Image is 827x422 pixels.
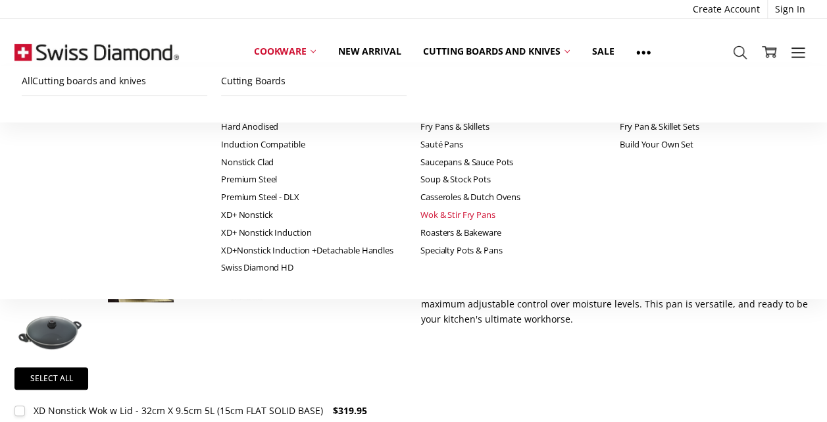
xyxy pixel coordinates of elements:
[327,37,412,66] a: New arrival
[17,315,83,350] img: XD Induction Wok with Lid with Lid & Tempura Rack - 36cm X 9.5cm 6L (18cm FLAT SOLID BASE)
[412,37,581,66] a: Cutting boards and knives
[14,19,179,85] img: Free Shipping On Every Order
[14,367,88,390] a: Select all
[581,37,625,66] a: Sale
[333,404,367,417] span: $319.95
[243,37,327,66] a: Cookware
[221,66,407,96] a: Cutting Boards
[625,37,662,66] a: Show All
[34,404,323,417] div: XD Nonstick Wok w Lid - 32cm X 9.5cm 5L (15cm FLAT SOLID BASE)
